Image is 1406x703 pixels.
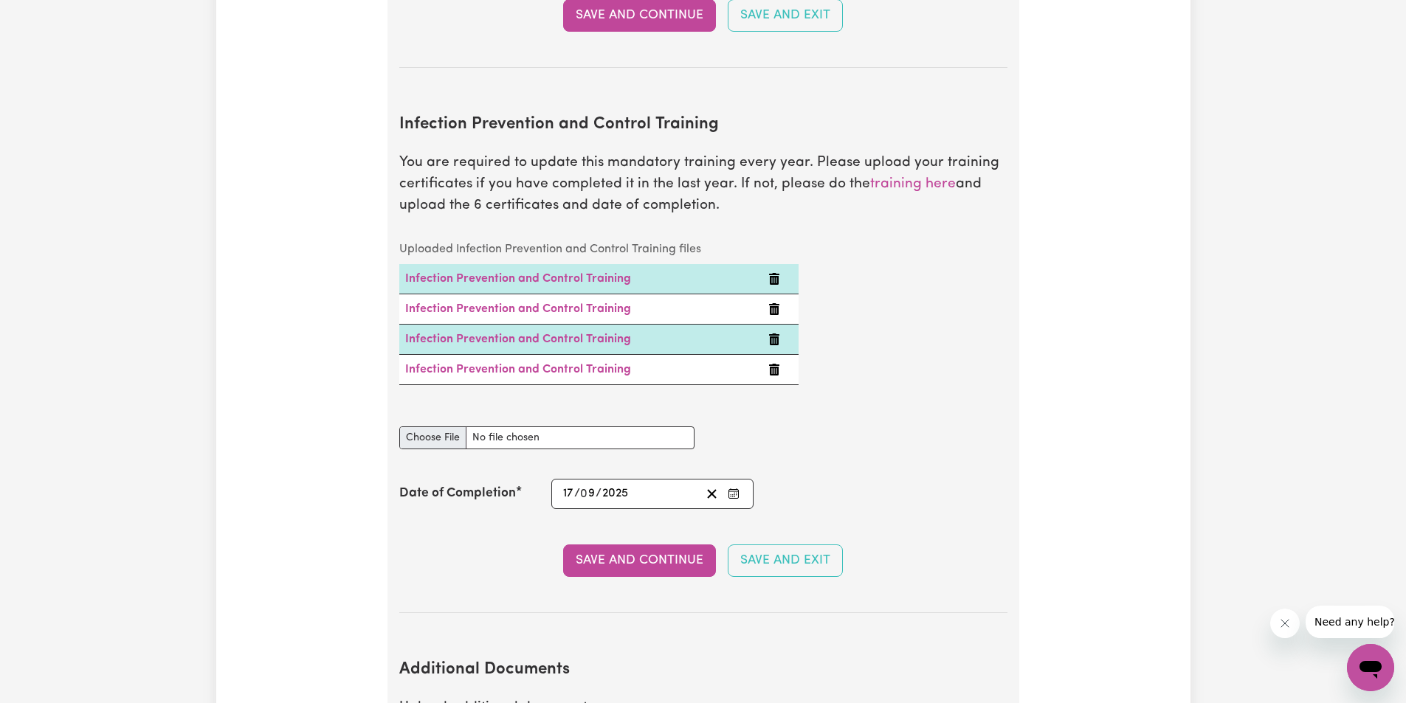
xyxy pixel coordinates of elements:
button: Delete Infection Prevention and Control Training [768,361,780,378]
button: Clear date [700,484,723,504]
h2: Infection Prevention and Control Training [399,115,1007,135]
span: / [596,487,602,500]
input: -- [581,484,596,504]
button: Save and Continue [563,544,716,577]
input: ---- [602,484,630,504]
a: Infection Prevention and Control Training [405,303,631,315]
button: Enter the Date of Completion of your Infection Prevention and Control Training [723,484,744,504]
p: You are required to update this mandatory training every year. Please upload your training certif... [399,153,1007,216]
h2: Additional Documents [399,660,1007,680]
span: 0 [580,488,587,499]
span: / [574,487,580,500]
a: training here [870,177,956,191]
input: -- [562,484,574,504]
a: Infection Prevention and Control Training [405,333,631,345]
span: Need any help? [9,10,89,22]
iframe: Button to launch messaging window [1347,644,1394,691]
iframe: Close message [1270,609,1300,638]
label: Date of Completion [399,484,516,503]
a: Infection Prevention and Control Training [405,364,631,375]
button: Delete Infection Prevention and Control Training [768,300,780,318]
iframe: Message from company [1306,606,1394,638]
a: Infection Prevention and Control Training [405,273,631,285]
button: Save and Exit [728,544,843,577]
button: Delete Infection Prevention and Control Training [768,330,780,348]
button: Delete Infection Prevention and Control Training [768,270,780,288]
caption: Uploaded Infection Prevention and Control Training files [399,235,799,264]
